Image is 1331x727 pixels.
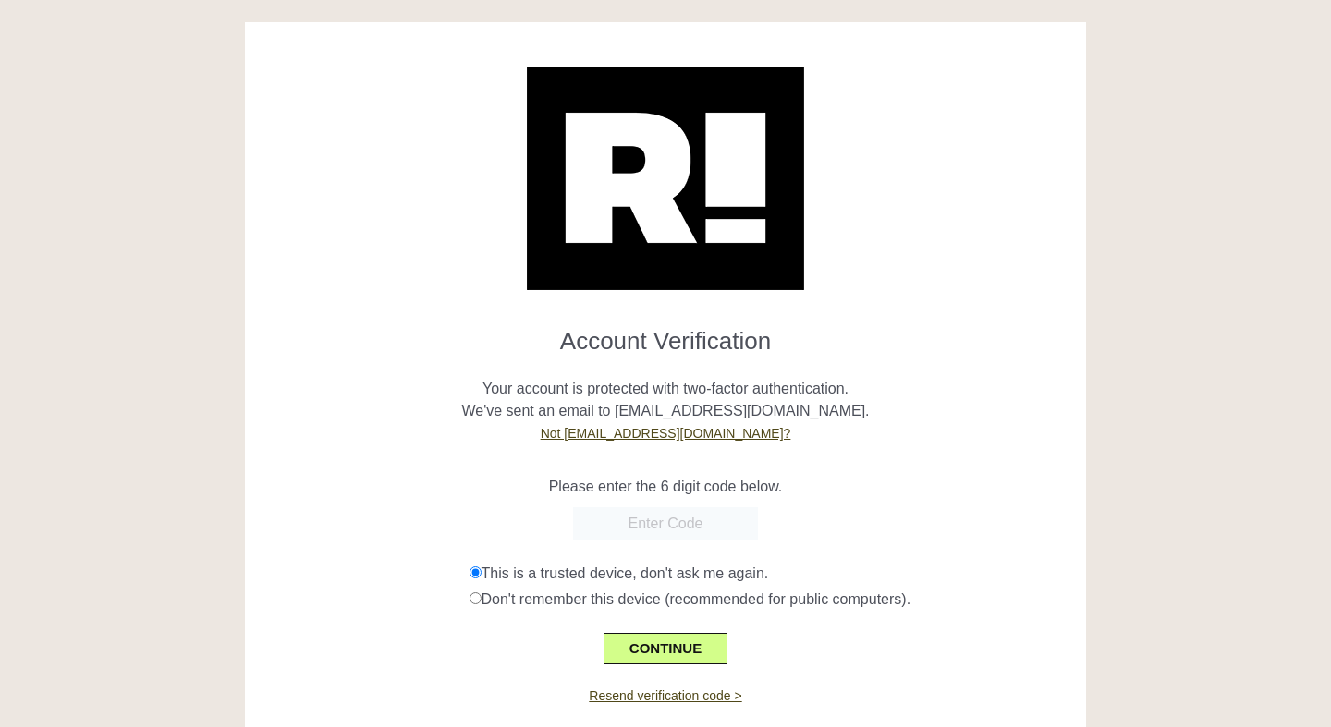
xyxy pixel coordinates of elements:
div: Don't remember this device (recommended for public computers). [470,588,1073,611]
p: Please enter the 6 digit code below. [259,476,1072,498]
p: Your account is protected with two-factor authentication. We've sent an email to [EMAIL_ADDRESS][... [259,356,1072,444]
a: Not [EMAIL_ADDRESS][DOMAIN_NAME]? [541,426,791,441]
img: Retention.com [527,67,804,290]
button: CONTINUE [604,633,727,664]
h1: Account Verification [259,312,1072,356]
input: Enter Code [573,507,758,540]
a: Resend verification code > [589,688,741,703]
div: This is a trusted device, don't ask me again. [470,563,1073,585]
